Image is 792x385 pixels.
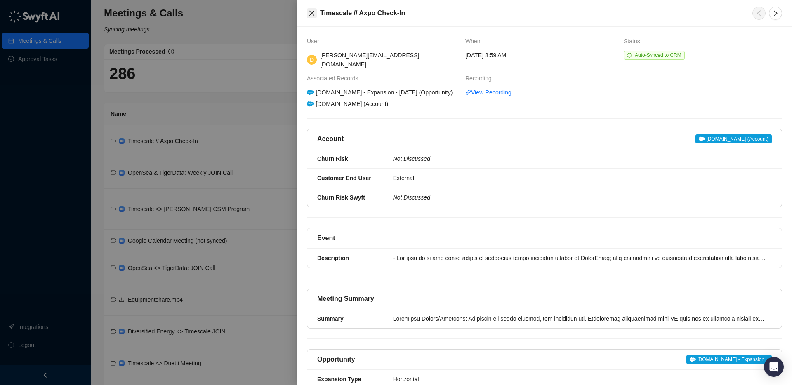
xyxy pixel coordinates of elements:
[320,8,742,18] h5: Timescale // Axpo Check-In
[686,355,772,364] span: [DOMAIN_NAME] - Expansion...
[307,37,323,46] span: User
[772,10,779,16] span: right
[317,175,371,181] strong: Customer End User
[317,155,348,162] strong: Churn Risk
[310,55,314,64] span: D
[465,37,485,46] span: When
[465,88,511,97] a: linkView Recording
[317,315,344,322] strong: Summary
[624,37,644,46] span: Status
[393,174,767,183] div: External
[393,254,767,263] div: - Lor ipsu do si ame conse adipis el seddoeius tempo incididun utlabor et DolorEmag; aliq enimadm...
[317,294,374,304] h5: Meeting Summary
[309,10,315,16] span: close
[695,134,772,143] span: [DOMAIN_NAME] (Account)
[317,233,335,243] h5: Event
[695,134,772,144] a: [DOMAIN_NAME] (Account)
[393,194,430,201] i: Not Discussed
[393,155,430,162] i: Not Discussed
[306,99,389,108] div: [DOMAIN_NAME] (Account)
[393,314,767,323] div: Loremipsu Dolors/Ametcons: Adipiscin eli seddo eiusmod, tem incididun utl. Etdoloremag aliquaenim...
[635,52,681,58] span: Auto-Synced to CRM
[627,53,632,58] span: sync
[465,51,506,60] span: [DATE] 8:59 AM
[317,354,355,364] h5: Opportunity
[307,8,317,18] button: Close
[465,89,471,95] span: link
[307,74,363,83] span: Associated Records
[306,88,454,97] div: [DOMAIN_NAME] - Expansion - [DATE] (Opportunity)
[465,74,496,83] span: Recording
[317,376,361,383] strong: Expansion Type
[317,134,344,144] h5: Account
[317,255,349,261] strong: Description
[686,354,772,364] a: [DOMAIN_NAME] - Expansion...
[393,375,767,384] div: Horizontal
[317,194,365,201] strong: Churn Risk Swyft
[764,357,784,377] div: Open Intercom Messenger
[320,52,419,68] span: [PERSON_NAME][EMAIL_ADDRESS][DOMAIN_NAME]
